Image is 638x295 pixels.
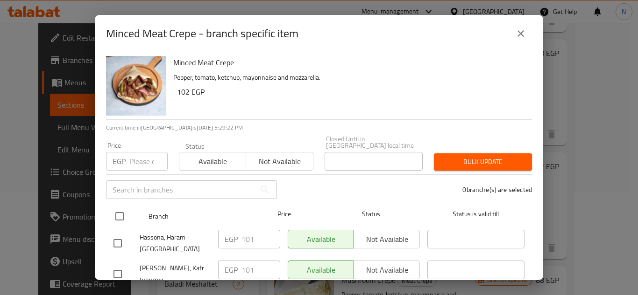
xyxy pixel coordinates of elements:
[129,152,168,171] input: Please enter price
[225,233,238,245] p: EGP
[106,123,532,132] p: Current time in [GEOGRAPHIC_DATA] is [DATE] 5:29:22 PM
[323,208,420,220] span: Status
[427,208,525,220] span: Status is valid till
[140,262,211,286] span: [PERSON_NAME], Kafr tuhurmis
[250,155,309,168] span: Not available
[241,261,280,279] input: Please enter price
[173,72,525,83] p: Pepper, tomato, ketchup, mayonnaise and mozzarella.
[510,22,532,45] button: close
[183,155,242,168] span: Available
[462,185,532,194] p: 0 branche(s) are selected
[106,56,166,116] img: Minced Meat Crepe
[106,26,298,41] h2: Minced Meat Crepe - branch specific item
[246,152,313,171] button: Not available
[173,56,525,69] h6: Minced Meat Crepe
[179,152,246,171] button: Available
[106,180,255,199] input: Search in branches
[441,156,525,168] span: Bulk update
[113,156,126,167] p: EGP
[225,264,238,275] p: EGP
[241,230,280,248] input: Please enter price
[149,211,246,222] span: Branch
[253,208,315,220] span: Price
[177,85,525,98] h6: 102 EGP
[434,153,532,171] button: Bulk update
[140,232,211,255] span: Hassona, Haram - [GEOGRAPHIC_DATA]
